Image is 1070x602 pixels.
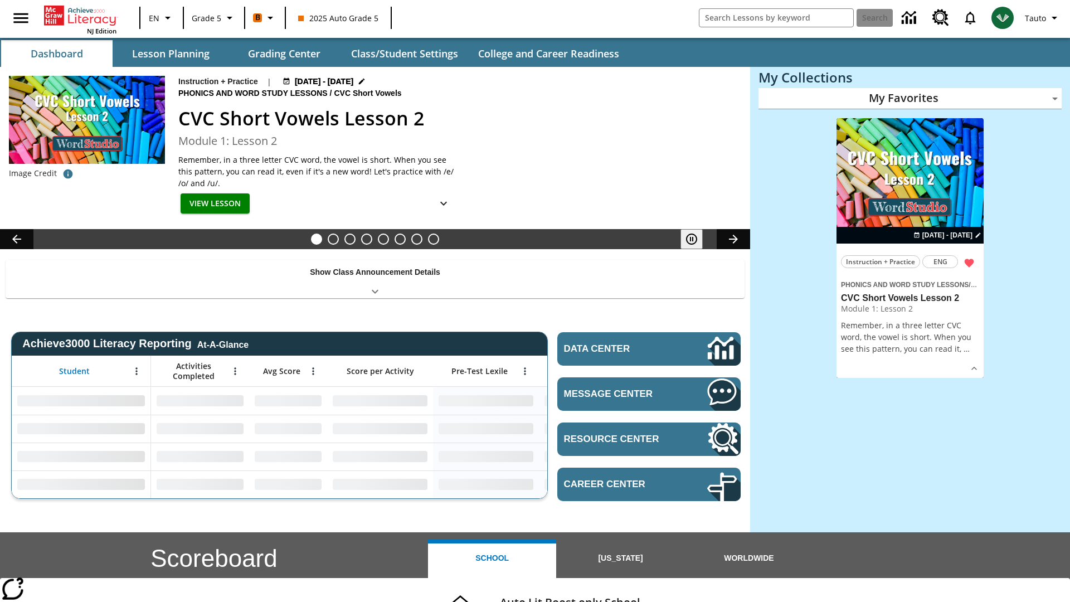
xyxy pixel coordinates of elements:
[59,366,90,376] span: Student
[22,337,249,350] span: Achieve3000 Literacy Reporting
[971,281,1029,289] span: CVC Short Vowels
[378,234,389,245] button: Slide 5 Pre-release lesson
[310,266,440,278] p: Show Class Announcement Details
[539,470,645,498] div: No Data,
[305,363,322,380] button: Open Menu
[330,89,332,98] span: /
[178,88,330,100] span: Phonics and Word Study Lessons
[87,27,116,35] span: NJ Edition
[178,104,737,133] h2: CVC Short Vowels Lesson 2
[922,255,958,268] button: ENG
[557,377,741,411] a: Message Center
[192,12,221,24] span: Grade 5
[44,4,116,27] a: Home
[9,76,165,164] img: CVC Short Vowels Lesson 2.
[758,88,1062,109] div: My Favorites
[44,3,116,35] div: Home
[699,9,853,27] input: search field
[539,387,645,415] div: No Data,
[249,470,327,498] div: No Data,
[249,443,327,470] div: No Data,
[557,332,741,366] a: Data Center
[298,12,378,24] span: 2025 Auto Grade 5
[911,230,984,240] button: Aug 25 - Aug 25 Choose Dates
[151,415,249,443] div: No Data,
[227,363,244,380] button: Open Menu
[4,2,37,35] button: Open side menu
[128,363,145,380] button: Open Menu
[144,8,179,28] button: Language: EN, Select a language
[564,343,669,355] span: Data Center
[926,3,956,33] a: Resource Center, Will open in new tab
[151,470,249,498] div: No Data,
[985,3,1020,32] button: Select a new avatar
[178,154,457,189] p: Remember, in a three letter CVC word, the vowel is short. When you see this pattern, you can read...
[1025,12,1046,24] span: Tauto
[178,76,258,88] p: Instruction + Practice
[157,361,230,381] span: Activities Completed
[428,539,556,578] button: School
[680,229,714,249] div: Pause
[151,443,249,470] div: No Data,
[181,193,250,214] button: View Lesson
[428,234,439,245] button: Slide 8 Sleepless in the Animal Kingdom
[966,360,983,377] button: Show Details
[964,343,970,354] span: …
[564,389,674,400] span: Message Center
[57,164,79,184] button: Image credit: TOXIC CAT/Shutterstock
[969,279,976,289] span: /
[895,3,926,33] a: Data Center
[395,234,406,245] button: Slide 6 Career Lesson
[255,11,260,25] span: B
[334,88,403,100] span: CVC Short Vowels
[280,76,368,88] button: Aug 25 - Aug 25 Choose Dates
[1020,8,1066,28] button: Profile/Settings
[469,40,628,67] button: College and Career Readiness
[249,415,327,443] div: No Data,
[6,260,745,298] div: Show Class Announcement Details
[846,256,915,268] span: Instruction + Practice
[411,234,422,245] button: Slide 7 Making a Difference for the Planet
[564,479,674,490] span: Career Center
[758,70,1062,85] h3: My Collections
[361,234,372,245] button: Slide 4 One Idea, Lots of Hard Work
[685,539,813,578] button: Worldwide
[836,118,984,378] div: lesson details
[556,539,684,578] button: [US_STATE]
[249,8,281,28] button: Boost Class color is orange. Change class color
[841,278,979,290] span: Topic: Phonics and Word Study Lessons/CVC Short Vowels
[539,443,645,470] div: No Data,
[841,293,979,304] h3: CVC Short Vowels Lesson 2
[178,133,737,149] h3: Module 1: Lesson 2
[267,76,271,88] span: |
[1,40,113,67] button: Dashboard
[557,423,741,456] a: Resource Center, Will open in new tab
[959,253,979,273] button: Remove from Favorites
[342,40,467,67] button: Class/Student Settings
[311,234,322,245] button: Slide 1 CVC Short Vowels Lesson 2
[841,319,979,355] p: Remember, in a three letter CVC word, the vowel is short. When you see this pattern, you can read...
[151,387,249,415] div: No Data,
[228,40,340,67] button: Grading Center
[9,168,57,179] p: Image Credit
[328,234,339,245] button: Slide 2 Cars of the Future?
[922,230,972,240] span: [DATE] - [DATE]
[956,3,985,32] a: Notifications
[115,40,226,67] button: Lesson Planning
[197,338,249,350] div: At-A-Glance
[557,468,741,501] a: Career Center
[149,12,159,24] span: EN
[991,7,1014,29] img: avatar image
[841,255,920,268] button: Instruction + Practice
[517,363,533,380] button: Open Menu
[187,8,241,28] button: Grade: Grade 5, Select a grade
[680,229,703,249] button: Pause
[451,366,508,376] span: Pre-Test Lexile
[432,193,455,214] button: Show Details
[263,366,300,376] span: Avg Score
[344,234,356,245] button: Slide 3 What's the Big Idea?
[717,229,750,249] button: Lesson carousel, Next
[249,387,327,415] div: No Data,
[295,76,353,88] span: [DATE] - [DATE]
